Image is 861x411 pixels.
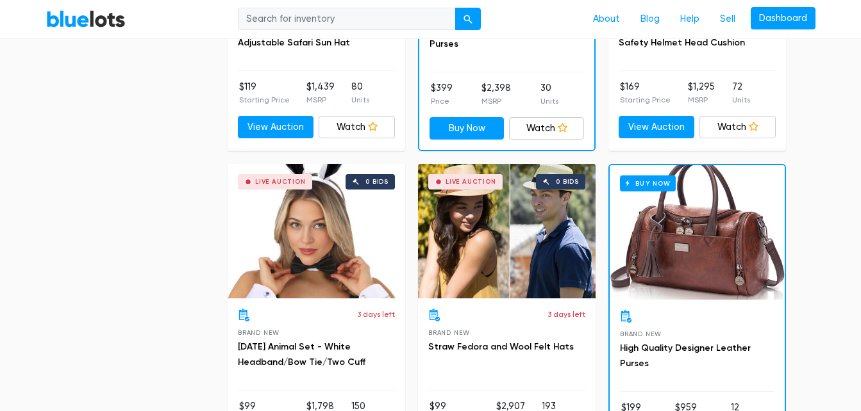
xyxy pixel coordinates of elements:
[255,179,306,185] div: Live Auction
[238,329,280,336] span: Brand New
[610,165,785,300] a: Buy Now
[619,22,751,48] a: Baby Infant Toddler No Bumps Safety Helmet Head Cushion
[688,94,715,106] p: MSRP
[710,7,746,31] a: Sell
[481,81,511,107] li: $2,398
[351,80,369,106] li: 80
[306,94,335,106] p: MSRP
[732,94,750,106] p: Units
[431,95,453,107] p: Price
[556,179,579,185] div: 0 bids
[509,117,584,140] a: Watch
[418,164,596,298] a: Live Auction 0 bids
[306,80,335,106] li: $1,439
[428,341,574,352] a: Straw Fedora and Wool Felt Hats
[46,10,126,28] a: BlueLots
[238,341,365,367] a: [DATE] Animal Set - White Headband/Bow Tie/Two Cuff
[430,23,560,49] a: High Quality Women's Leather Purses
[630,7,670,31] a: Blog
[319,116,395,139] a: Watch
[540,95,558,107] p: Units
[688,80,715,106] li: $1,295
[620,175,676,191] h6: Buy Now
[751,7,815,30] a: Dashboard
[446,179,496,185] div: Live Auction
[583,7,630,31] a: About
[228,164,405,298] a: Live Auction 0 bids
[619,116,695,139] a: View Auction
[431,81,453,107] li: $399
[732,80,750,106] li: 72
[670,7,710,31] a: Help
[357,309,395,320] p: 3 days left
[238,22,350,48] a: Kids Wide Brim Neck Flap Adjustable Safari Sun Hat
[239,80,290,106] li: $119
[239,94,290,106] p: Starting Price
[351,94,369,106] p: Units
[620,342,751,369] a: High Quality Designer Leather Purses
[620,80,671,106] li: $169
[238,116,314,139] a: View Auction
[620,94,671,106] p: Starting Price
[699,116,776,139] a: Watch
[481,95,511,107] p: MSRP
[238,8,456,31] input: Search for inventory
[365,179,389,185] div: 0 bids
[540,81,558,107] li: 30
[430,117,505,140] a: Buy Now
[548,309,585,320] p: 3 days left
[620,330,662,337] span: Brand New
[428,329,470,336] span: Brand New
